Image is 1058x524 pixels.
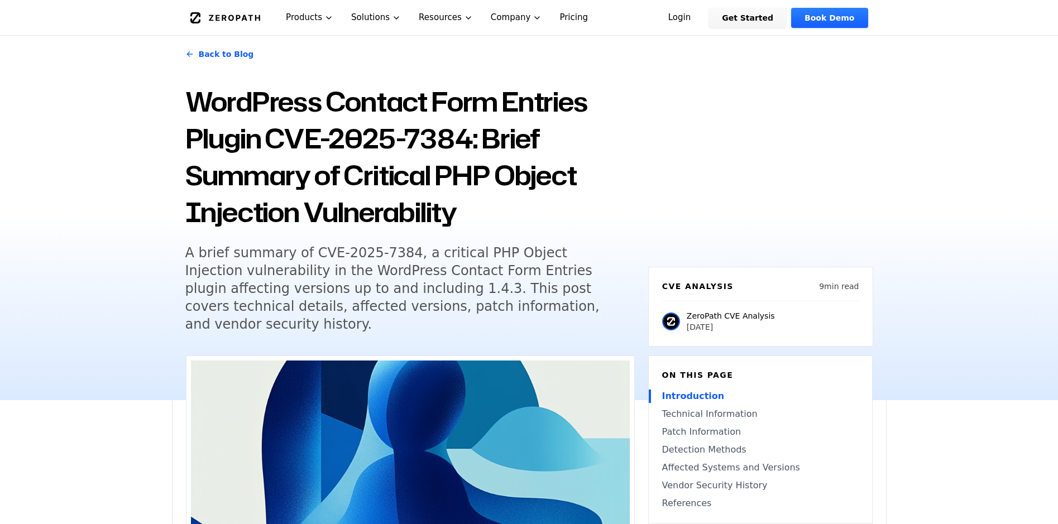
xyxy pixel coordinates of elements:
h1: WordPress Contact Form Entries Plugin CVE-2025-7384: Brief Summary of Critical PHP Object Injecti... [185,83,635,230]
p: [DATE] [687,321,775,333]
a: Affected Systems and Versions [662,461,859,474]
a: Login [655,8,705,28]
h6: On this page [662,369,859,381]
h6: CVE Analysis [662,281,734,292]
a: Introduction [662,390,859,403]
a: References [662,497,859,510]
a: Back to Blog [185,39,254,70]
a: Detection Methods [662,443,859,456]
p: 9 min read [819,281,859,292]
a: Patch Information [662,425,859,439]
p: ZeroPath CVE Analysis [687,310,775,321]
h5: A brief summary of CVE-2025-7384, a critical PHP Object Injection vulnerability in the WordPress ... [185,244,614,333]
a: Vendor Security History [662,479,859,492]
a: Technical Information [662,407,859,421]
a: Get Started [708,8,787,28]
img: ZeroPath CVE Analysis [662,313,680,330]
a: Book Demo [791,8,868,28]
